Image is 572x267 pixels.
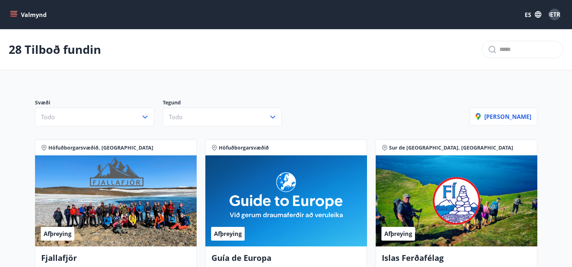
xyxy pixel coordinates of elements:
[163,99,181,106] font: Tegund
[384,230,412,238] font: Afþreying
[470,108,537,126] button: [PERSON_NAME]
[214,230,242,238] font: Afþreying
[484,113,531,121] font: [PERSON_NAME]
[41,113,55,121] font: Todo
[48,144,153,151] font: Höfuðborgarsvæðið, [GEOGRAPHIC_DATA]
[44,230,71,238] font: Afþreying
[9,42,101,57] font: 28 Tilboð fundin
[219,144,269,151] font: Höfuðborgarsvæðið
[211,252,271,263] font: Guía de Europa
[382,252,444,263] font: Islas Ferðafélag
[169,113,183,121] font: Todo
[389,144,513,151] font: Sur de [GEOGRAPHIC_DATA], [GEOGRAPHIC_DATA]
[163,108,282,126] button: Todo
[35,108,154,126] button: Todo
[546,6,563,23] button: METRO
[545,10,565,18] font: METRO
[525,11,531,19] font: ES
[41,252,77,263] font: Fjallafjör
[21,11,47,19] font: Valmynd
[521,8,545,21] button: ES
[35,99,50,106] font: Svæði
[9,8,49,21] button: menú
